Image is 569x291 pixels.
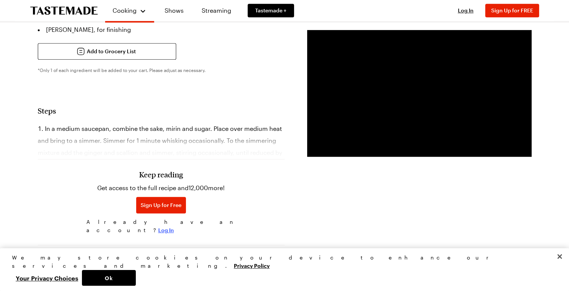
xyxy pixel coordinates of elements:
h2: Steps [38,106,285,115]
button: Ok [82,270,136,286]
div: Privacy [12,253,551,286]
button: Cooking [113,3,147,18]
span: Already have an account? [86,218,236,234]
li: [PERSON_NAME], for finishing [38,24,285,36]
span: Add to Grocery List [87,48,136,55]
button: Your Privacy Choices [12,270,82,286]
h3: Keep reading [139,170,183,179]
button: Sign Up for Free [136,197,186,213]
a: More information about your privacy, opens in a new tab [234,262,270,269]
button: Sign Up for FREE [485,4,539,17]
span: Sign Up for FREE [491,7,533,13]
span: Cooking [113,7,137,14]
a: To Tastemade Home Page [30,6,98,15]
button: Log In [158,226,174,234]
span: Log In [458,7,474,13]
button: Log In [451,7,481,14]
a: Tastemade + [248,4,294,17]
span: Sign Up for Free [141,201,181,209]
span: Tastemade + [255,7,287,14]
button: Add to Grocery List [38,43,176,60]
p: *Only 1 of each ingredient will be added to your cart. Please adjust as necessary. [38,67,285,73]
div: We may store cookies on your device to enhance our services and marketing. [12,253,551,270]
li: In a medium saucepan, combine the sake, mirin and sugar. Place over medium heat and bring to a si... [38,123,285,207]
button: Close [551,248,568,265]
p: Get access to the full recipe and 12,000 more! [97,183,225,192]
video-js: Video Player [307,30,532,157]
